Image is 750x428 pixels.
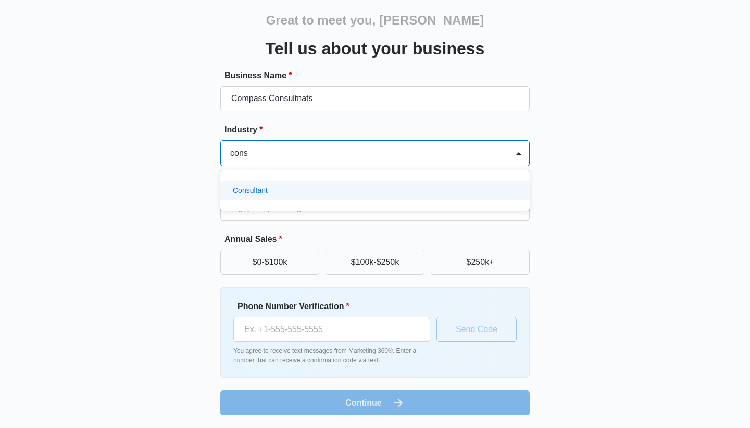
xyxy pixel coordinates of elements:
label: Annual Sales [224,233,534,246]
input: e.g. Jane's Plumbing [220,86,530,111]
button: $100k-$250k [326,250,424,275]
p: You agree to receive text messages from Marketing 360®. Enter a number that can receive a confirm... [233,346,430,365]
label: Phone Number Verification [238,300,434,313]
input: Ex. +1-555-555-5555 [233,317,430,342]
h3: Tell us about your business [266,36,485,61]
p: Consultant [233,185,268,196]
label: Industry [224,124,534,136]
button: $250k+ [431,250,530,275]
label: Business Name [224,69,534,82]
button: $0-$100k [220,250,319,275]
h2: Great to meet you, [PERSON_NAME] [266,11,484,30]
